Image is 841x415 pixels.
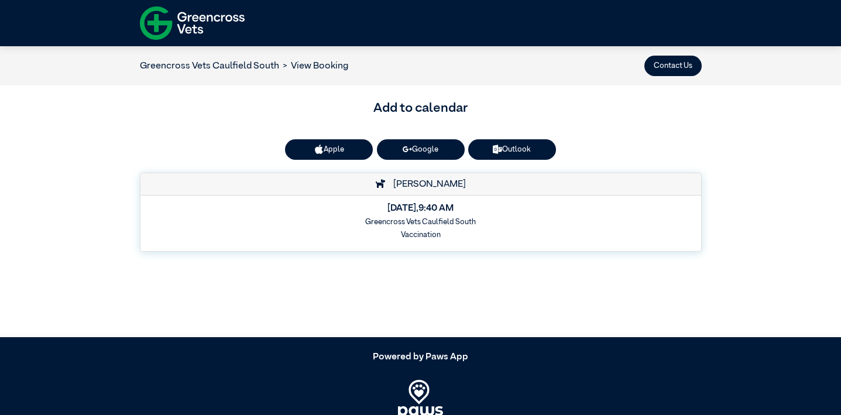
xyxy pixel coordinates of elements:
[140,352,702,363] h5: Powered by Paws App
[644,56,702,76] button: Contact Us
[140,3,245,43] img: f-logo
[279,59,349,73] li: View Booking
[285,139,373,160] button: Apple
[140,59,349,73] nav: breadcrumb
[468,139,556,160] a: Outlook
[147,203,693,214] h5: [DATE] , 9:40 AM
[387,180,466,189] span: [PERSON_NAME]
[147,218,693,227] h6: Greencross Vets Caulfield South
[140,99,702,119] h3: Add to calendar
[377,139,465,160] a: Google
[140,61,279,71] a: Greencross Vets Caulfield South
[147,231,693,239] h6: Vaccination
